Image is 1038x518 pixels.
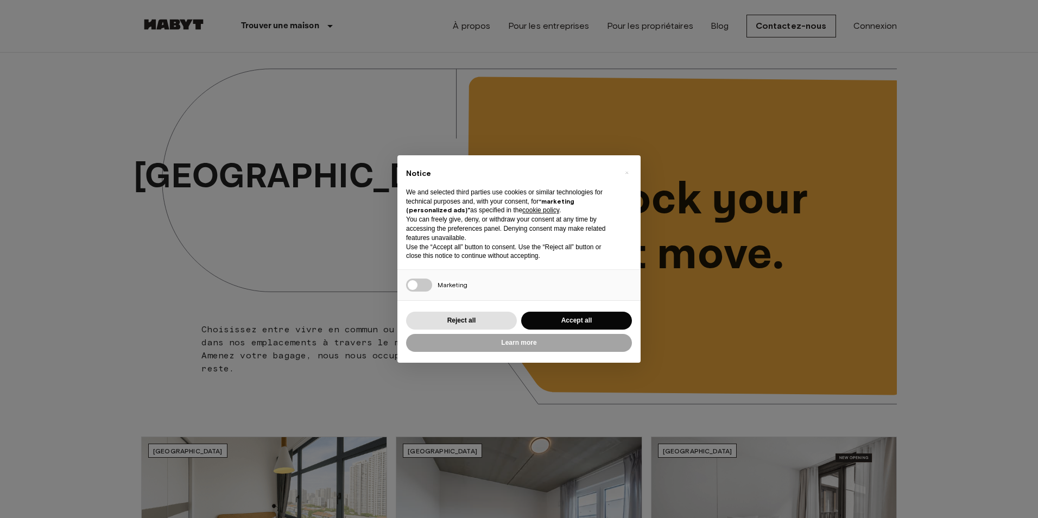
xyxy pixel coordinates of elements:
[406,215,615,242] p: You can freely give, deny, or withdraw your consent at any time by accessing the preferences pane...
[625,166,629,179] span: ×
[522,206,559,214] a: cookie policy
[406,188,615,215] p: We and selected third parties use cookies or similar technologies for technical purposes and, wit...
[406,197,574,214] strong: “marketing (personalized ads)”
[438,281,467,289] span: Marketing
[406,243,615,261] p: Use the “Accept all” button to consent. Use the “Reject all” button or close this notice to conti...
[406,334,632,352] button: Learn more
[618,164,635,181] button: Close this notice
[406,312,517,330] button: Reject all
[521,312,632,330] button: Accept all
[406,168,615,179] h2: Notice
